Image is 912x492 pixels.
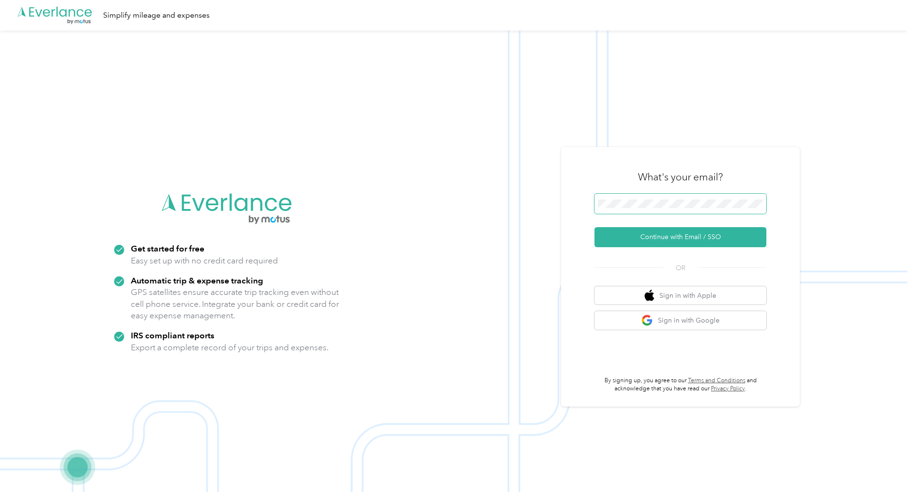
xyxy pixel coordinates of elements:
[131,342,329,354] p: Export a complete record of your trips and expenses.
[638,170,723,184] h3: What's your email?
[103,10,210,21] div: Simplify mileage and expenses
[131,286,339,322] p: GPS satellites ensure accurate trip tracking even without cell phone service. Integrate your bank...
[688,377,745,384] a: Terms and Conditions
[594,227,766,247] button: Continue with Email / SSO
[131,243,204,253] strong: Get started for free
[131,330,214,340] strong: IRS compliant reports
[664,263,697,273] span: OR
[711,385,745,392] a: Privacy Policy
[594,377,766,393] p: By signing up, you agree to our and acknowledge that you have read our .
[131,275,263,285] strong: Automatic trip & expense tracking
[131,255,278,267] p: Easy set up with no credit card required
[594,286,766,305] button: apple logoSign in with Apple
[594,311,766,330] button: google logoSign in with Google
[645,290,654,302] img: apple logo
[641,314,653,326] img: google logo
